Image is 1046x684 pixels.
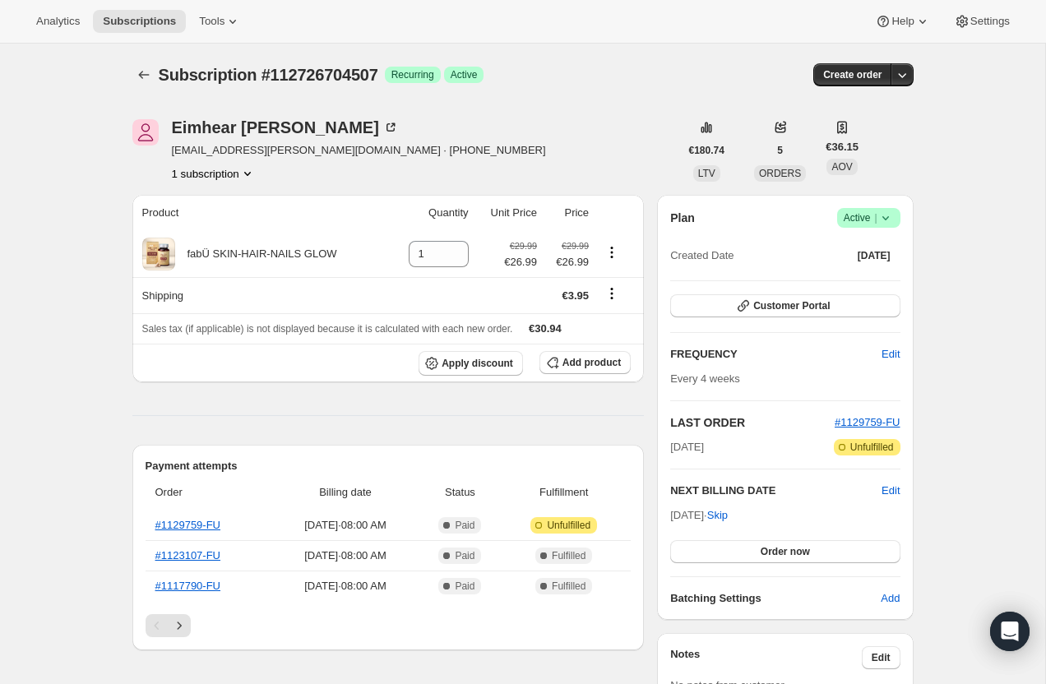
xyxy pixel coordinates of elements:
span: Paid [455,580,474,593]
span: Apply discount [442,357,513,370]
img: product img [142,238,175,270]
button: Order now [670,540,900,563]
span: Active [451,68,478,81]
button: Customer Portal [670,294,900,317]
span: Tools [199,15,224,28]
span: Status [423,484,498,501]
small: €29.99 [510,241,537,251]
span: [EMAIL_ADDRESS][PERSON_NAME][DOMAIN_NAME] · [PHONE_NUMBER] [172,142,546,159]
button: Product actions [599,243,625,261]
button: Subscriptions [132,63,155,86]
button: Help [865,10,940,33]
h2: NEXT BILLING DATE [670,483,882,499]
span: AOV [831,161,852,173]
span: Edit [872,651,891,664]
span: Recurring [391,68,434,81]
span: [DATE] [670,439,704,455]
a: #1129759-FU [155,519,221,531]
button: Add [871,585,909,612]
button: Edit [862,646,900,669]
span: €36.15 [826,139,859,155]
span: Order now [761,545,810,558]
button: #1129759-FU [835,414,900,431]
span: [DATE] · 08:00 AM [277,578,413,594]
button: Edit [882,483,900,499]
span: Sales tax (if applicable) is not displayed because it is calculated with each new order. [142,323,513,335]
span: Add product [562,356,621,369]
th: Order [146,474,273,511]
a: #1123107-FU [155,549,221,562]
h2: Plan [670,210,695,226]
span: Every 4 weeks [670,372,740,385]
th: Shipping [132,277,388,313]
button: Next [168,614,191,637]
button: Tools [189,10,251,33]
button: Skip [697,502,738,529]
span: €26.99 [504,254,537,270]
span: Settings [970,15,1010,28]
span: Created Date [670,247,734,264]
th: Price [542,195,594,231]
span: Unfulfilled [547,519,590,532]
span: Fulfilled [552,580,585,593]
span: Paid [455,519,474,532]
div: fabÜ SKIN-HAIR-NAILS GLOW [175,246,337,262]
h2: LAST ORDER [670,414,835,431]
a: #1117790-FU [155,580,221,592]
span: Edit [882,346,900,363]
span: Add [881,590,900,607]
span: Billing date [277,484,413,501]
span: ORDERS [759,168,801,179]
span: [DATE] · 08:00 AM [277,517,413,534]
span: LTV [698,168,715,179]
button: Apply discount [419,351,523,376]
button: Add product [539,351,631,374]
a: #1129759-FU [835,416,900,428]
span: €180.74 [689,144,724,157]
span: Eimhear Daly [132,119,159,146]
button: Create order [813,63,891,86]
span: Analytics [36,15,80,28]
button: Settings [944,10,1020,33]
span: Customer Portal [753,299,830,312]
span: [DATE] · 08:00 AM [277,548,413,564]
span: Fulfillment [507,484,621,501]
th: Product [132,195,388,231]
span: Subscription #112726704507 [159,66,378,84]
button: Shipping actions [599,284,625,303]
h2: FREQUENCY [670,346,882,363]
span: €3.95 [562,289,590,302]
button: Edit [872,341,909,367]
span: Create order [823,68,882,81]
span: €30.94 [529,322,562,335]
th: Quantity [388,195,474,231]
h2: Payment attempts [146,458,632,474]
span: | [874,211,877,224]
h6: Batching Settings [670,590,881,607]
span: Subscriptions [103,15,176,28]
button: Product actions [172,165,256,182]
th: Unit Price [474,195,542,231]
button: 5 [767,139,793,162]
span: 5 [777,144,783,157]
div: Open Intercom Messenger [990,612,1030,651]
span: Fulfilled [552,549,585,562]
span: Skip [707,507,728,524]
div: Eimhear [PERSON_NAME] [172,119,399,136]
span: €26.99 [547,254,589,270]
span: [DATE] [858,249,891,262]
span: Unfulfilled [850,441,894,454]
button: Subscriptions [93,10,186,33]
button: Analytics [26,10,90,33]
button: €180.74 [679,139,734,162]
button: [DATE] [848,244,900,267]
span: [DATE] · [670,509,728,521]
small: €29.99 [562,241,589,251]
span: Paid [455,549,474,562]
h3: Notes [670,646,862,669]
span: Active [844,210,894,226]
nav: Pagination [146,614,632,637]
span: Help [891,15,914,28]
